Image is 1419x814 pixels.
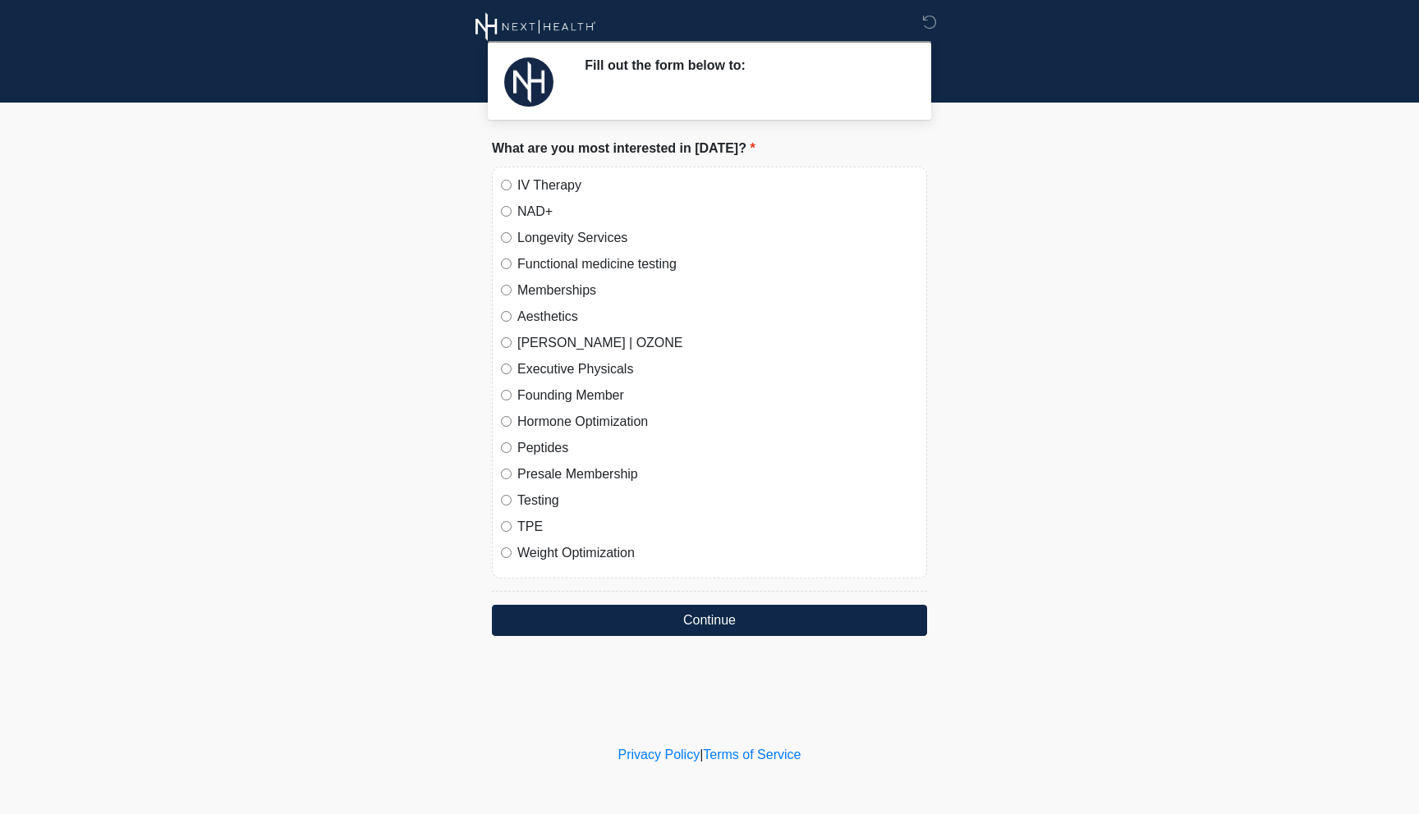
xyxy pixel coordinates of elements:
[501,521,512,532] input: TPE
[501,311,512,322] input: Aesthetics
[492,139,755,158] label: What are you most interested in [DATE]?
[501,495,512,505] input: Testing
[517,543,918,563] label: Weight Optimization
[501,469,512,479] input: Presale Membership
[517,228,918,248] label: Longevity Services
[501,442,512,453] input: Peptides
[492,605,927,636] button: Continue
[501,416,512,427] input: Hormone Optimization
[501,390,512,400] input: Founding Member
[517,491,918,510] label: Testing
[700,748,703,761] a: |
[517,254,918,274] label: Functional medicine testing
[517,176,918,195] label: IV Therapy
[501,180,512,190] input: IV Therapy
[618,748,700,761] a: Privacy Policy
[517,307,918,327] label: Aesthetics
[517,359,918,379] label: Executive Physicals
[517,281,918,300] label: Memberships
[501,547,512,558] input: Weight Optimization
[703,748,801,761] a: Terms of Service
[517,386,918,405] label: Founding Member
[517,438,918,458] label: Peptides
[501,364,512,374] input: Executive Physicals
[517,517,918,537] label: TPE
[501,232,512,243] input: Longevity Services
[517,333,918,353] label: [PERSON_NAME] | OZONE
[475,12,596,41] img: Next Health Wellness Logo
[501,206,512,217] input: NAD+
[585,57,902,73] h2: Fill out the form below to:
[517,202,918,222] label: NAD+
[517,412,918,432] label: Hormone Optimization
[501,258,512,269] input: Functional medicine testing
[501,337,512,348] input: [PERSON_NAME] | OZONE
[504,57,553,107] img: Agent Avatar
[517,464,918,484] label: Presale Membership
[501,285,512,295] input: Memberships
